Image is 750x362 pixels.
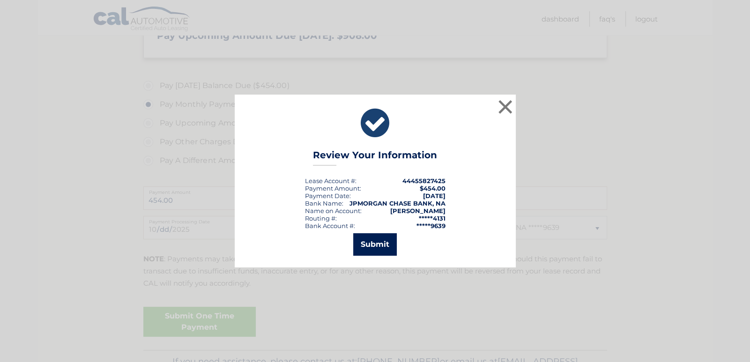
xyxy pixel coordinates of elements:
strong: 44455827425 [402,177,446,185]
span: [DATE] [423,192,446,199]
div: Name on Account: [305,207,362,214]
div: Routing #: [305,214,337,222]
button: Submit [353,233,397,256]
span: $454.00 [420,185,446,192]
div: Bank Account #: [305,222,355,229]
span: Payment Date [305,192,349,199]
button: × [496,97,515,116]
div: : [305,192,351,199]
strong: [PERSON_NAME] [390,207,446,214]
h3: Review Your Information [313,149,437,166]
strong: JPMORGAN CHASE BANK, NA [349,199,446,207]
div: Payment Amount: [305,185,361,192]
div: Lease Account #: [305,177,356,185]
div: Bank Name: [305,199,343,207]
